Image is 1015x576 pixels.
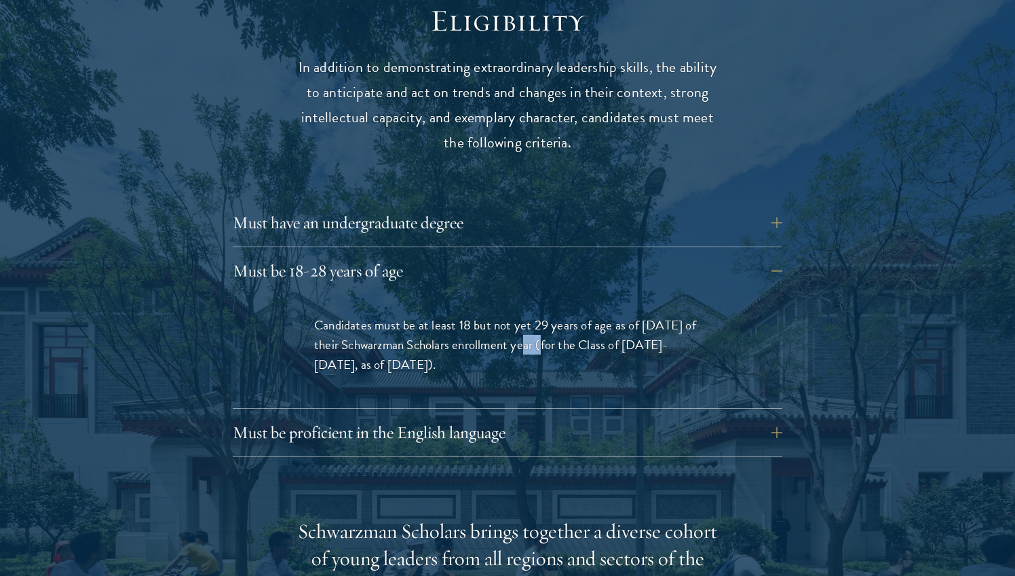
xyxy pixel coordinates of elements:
button: Must have an undergraduate degree [233,206,782,239]
button: Must be proficient in the English language [233,416,782,449]
p: In addition to demonstrating extraordinary leadership skills, the ability to anticipate and act o... [297,55,718,156]
h2: Eligibility [297,2,718,40]
button: Must be 18-28 years of age [233,255,782,287]
span: Candidates must be at least 18 but not yet 29 years of age as of [DATE] of their Schwarzman Schol... [314,315,696,374]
